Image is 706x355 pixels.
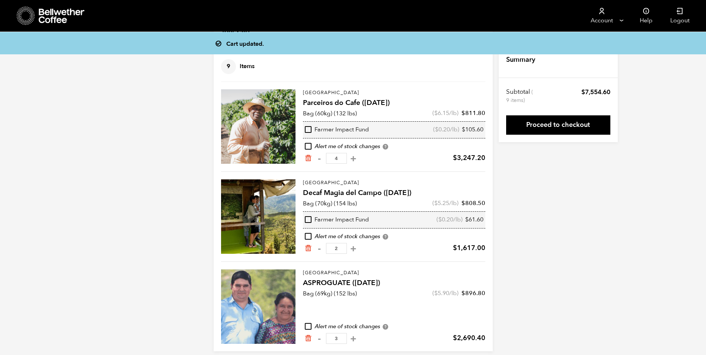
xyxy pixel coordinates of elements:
[304,154,312,162] a: Remove from cart
[326,153,347,164] input: Qty
[303,179,485,187] p: [GEOGRAPHIC_DATA]
[219,38,498,48] div: Cart updated.
[461,289,485,297] bdi: 896.80
[305,216,369,224] div: Farmer Impact Fund
[435,125,450,134] bdi: 0.20
[453,243,457,253] span: $
[437,216,463,224] span: ( /lb)
[581,88,610,96] bdi: 7,554.60
[433,126,459,134] span: ( /lb)
[349,245,358,252] button: +
[315,155,324,162] button: -
[303,233,485,241] div: Alert me of stock changes
[434,289,449,297] bdi: 5.90
[453,153,457,163] span: $
[453,333,485,343] bdi: 2,690.40
[303,323,485,331] div: Alert me of stock changes
[303,199,357,208] p: Bag (70kg) (154 lbs)
[434,199,449,207] bdi: 5.25
[221,59,255,74] h4: Items
[453,243,485,253] bdi: 1,617.00
[303,269,485,277] p: [GEOGRAPHIC_DATA]
[434,199,438,207] span: $
[304,335,312,342] a: Remove from cart
[326,243,347,254] input: Qty
[581,88,585,96] span: $
[303,289,357,298] p: Bag (69kg) (152 lbs)
[506,55,535,65] h4: Summary
[303,89,485,97] p: [GEOGRAPHIC_DATA]
[303,109,357,118] p: Bag (60kg) (132 lbs)
[461,199,485,207] bdi: 808.50
[461,109,465,117] span: $
[453,153,485,163] bdi: 3,247.20
[304,244,312,252] a: Remove from cart
[438,215,453,224] bdi: 0.20
[432,109,459,117] span: ( /lb)
[434,109,449,117] bdi: 6.15
[461,289,465,297] span: $
[506,115,610,135] a: Proceed to checkout
[349,335,358,342] button: +
[221,59,236,74] span: 9
[303,278,485,288] h4: ASPROGUATE ([DATE])
[434,289,438,297] span: $
[432,199,459,207] span: ( /lb)
[434,109,438,117] span: $
[506,88,534,104] th: Subtotal
[461,109,485,117] bdi: 811.80
[303,98,485,108] h4: Parceiros do Cafe ([DATE])
[465,215,469,224] span: $
[461,199,465,207] span: $
[462,125,465,134] span: $
[465,215,483,224] bdi: 61.60
[315,245,324,252] button: -
[326,333,347,344] input: Qty
[315,335,324,342] button: -
[453,333,457,343] span: $
[435,125,438,134] span: $
[303,188,485,198] h4: Decaf Magia del Campo ([DATE])
[462,125,483,134] bdi: 105.60
[432,289,459,297] span: ( /lb)
[438,215,442,224] span: $
[305,126,369,134] div: Farmer Impact Fund
[349,155,358,162] button: +
[303,143,485,151] div: Alert me of stock changes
